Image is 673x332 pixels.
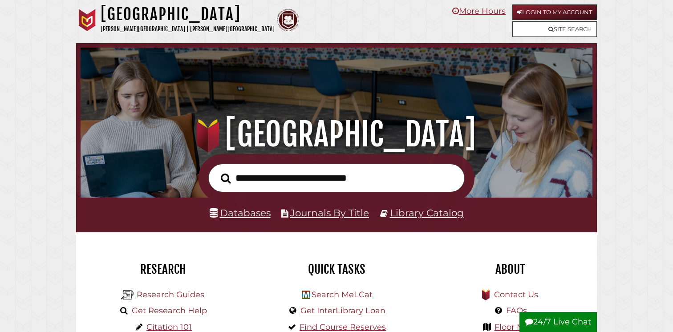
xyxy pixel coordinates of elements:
[390,207,464,219] a: Library Catalog
[146,322,192,332] a: Citation 101
[256,262,417,277] h2: Quick Tasks
[300,306,385,316] a: Get InterLibrary Loan
[76,9,98,31] img: Calvin University
[132,306,207,316] a: Get Research Help
[302,291,310,299] img: Hekman Library Logo
[312,290,373,300] a: Search MeLCat
[506,306,527,316] a: FAQs
[121,288,134,302] img: Hekman Library Logo
[91,115,583,154] h1: [GEOGRAPHIC_DATA]
[495,322,539,332] a: Floor Maps
[512,21,597,37] a: Site Search
[101,24,275,34] p: [PERSON_NAME][GEOGRAPHIC_DATA] | [PERSON_NAME][GEOGRAPHIC_DATA]
[137,290,204,300] a: Research Guides
[277,9,299,31] img: Calvin Theological Seminary
[83,262,243,277] h2: Research
[210,207,271,219] a: Databases
[452,6,506,16] a: More Hours
[216,171,235,186] button: Search
[101,4,275,24] h1: [GEOGRAPHIC_DATA]
[430,262,590,277] h2: About
[300,322,386,332] a: Find Course Reserves
[494,290,538,300] a: Contact Us
[290,207,369,219] a: Journals By Title
[221,173,231,183] i: Search
[512,4,597,20] a: Login to My Account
